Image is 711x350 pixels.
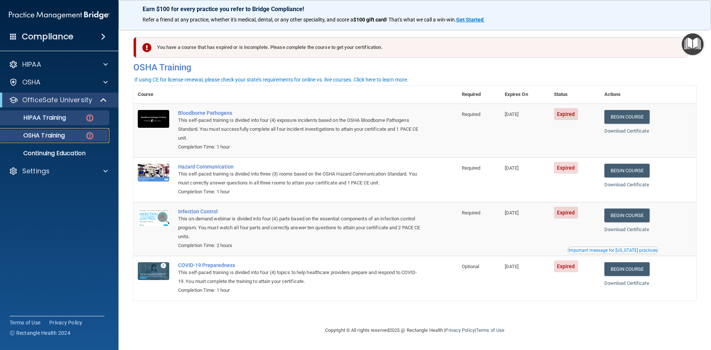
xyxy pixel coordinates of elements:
div: This self-paced training is divided into four (4) exposure incidents based on the OSHA Bloodborne... [178,116,420,143]
span: [DATE] [505,210,519,216]
a: Begin Course [604,209,650,222]
a: Settings [9,167,108,176]
div: This self-paced training is divided into four (4) topics to help healthcare providers prepare and... [178,268,420,286]
strong: Get Started [456,17,484,23]
span: Refer a friend at any practice, whether it's medical, dental, or any other speciality, and score a [143,17,353,23]
th: Expires On [500,86,550,104]
th: Actions [600,86,696,104]
a: COVID-19 Preparedness [178,262,420,268]
span: Required [462,111,481,117]
div: If using CE for license renewal, please check your state's requirements for online vs. live cours... [134,77,408,82]
img: danger-circle.6113f641.png [85,113,94,123]
a: Terms of Use [10,319,40,326]
strong: $100 gift card [353,17,386,23]
a: Get Started [456,17,485,23]
span: Expired [554,108,578,120]
span: Expired [554,260,578,272]
a: Infection Control [178,209,420,214]
img: PMB logo [9,8,110,23]
a: Begin Course [604,262,650,276]
div: You have a course that has expired or is incomplete. Please complete the course to get your certi... [136,37,688,58]
a: Download Certificate [604,182,649,187]
span: Required [462,210,481,216]
p: HIPAA [22,60,41,69]
a: Terms of Use [476,327,504,333]
a: Download Certificate [604,128,649,134]
a: Download Certificate [604,227,649,232]
a: Privacy Policy [49,319,83,326]
span: Expired [554,207,578,219]
p: OfficeSafe University [22,96,92,104]
button: If using CE for license renewal, please check your state's requirements for online vs. live cours... [133,76,410,83]
th: Status [550,86,600,104]
div: Important message for [US_STATE] practices [568,248,657,253]
div: Completion Time: 1 hour [178,286,420,295]
p: HIPAA Training [5,114,66,121]
p: Earn $100 for every practice you refer to Bridge Compliance! [143,6,687,13]
span: [DATE] [505,111,519,117]
a: Begin Course [604,110,650,124]
span: [DATE] [505,165,519,171]
a: Download Certificate [604,280,649,286]
p: Continuing Education [5,150,106,157]
img: exclamation-circle-solid-danger.72ef9ffc.png [142,43,151,52]
span: Optional [462,264,480,269]
div: Completion Time: 2 hours [178,241,420,250]
th: Course [133,86,174,104]
a: OfficeSafe University [9,96,107,104]
span: Ⓒ Rectangle Health 2024 [10,329,70,337]
button: Read this if you are a dental practitioner in the state of CA [567,247,658,254]
a: Privacy Policy [445,327,474,333]
span: ! That's what we call a win-win. [386,17,456,23]
a: HIPAA [9,60,108,69]
h4: OSHA Training [133,62,696,73]
span: [DATE] [505,264,519,269]
a: Hazard Communication [178,164,420,170]
div: This on-demand webinar is divided into four (4) parts based on the essential components of an inf... [178,214,420,241]
div: Completion Time: 1 hour [178,187,420,196]
div: Copyright © All rights reserved 2025 @ Rectangle Health | | [280,319,550,342]
a: Begin Course [604,164,650,177]
div: This self-paced training is divided into three (3) rooms based on the OSHA Hazard Communication S... [178,170,420,187]
th: Required [457,86,500,104]
a: Bloodborne Pathogens [178,110,420,116]
span: Expired [554,162,578,174]
p: Settings [22,167,50,176]
span: Required [462,165,481,171]
p: OSHA Training [5,132,65,139]
button: Open Resource Center [682,33,704,55]
img: danger-circle.6113f641.png [85,131,94,140]
h4: Compliance [22,31,73,42]
a: OSHA [9,78,108,87]
div: Completion Time: 1 hour [178,143,420,151]
p: OSHA [22,78,41,87]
